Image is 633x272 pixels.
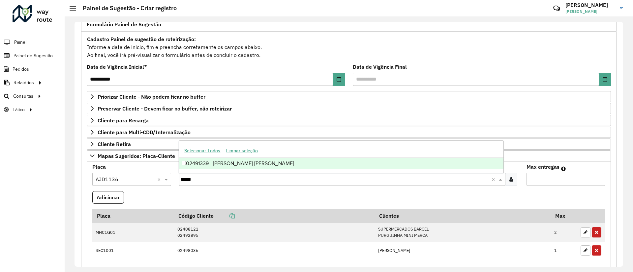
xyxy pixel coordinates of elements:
div: Informe a data de inicio, fim e preencha corretamente os campos abaixo. Ao final, você irá pré-vi... [87,35,611,59]
span: Painel de Sugestão [14,52,53,59]
th: Max [551,209,577,223]
a: Copiar [214,212,235,219]
td: 02498036 [174,242,375,259]
span: Preservar Cliente - Devem ficar no buffer, não roteirizar [98,106,232,111]
strong: Cadastro Painel de sugestão de roteirização: [87,36,196,42]
label: Data de Vigência Final [353,63,407,71]
span: Cliente para Recarga [98,118,149,123]
a: Cliente para Recarga [87,115,611,126]
span: Pedidos [13,66,29,73]
a: Preservar Cliente - Devem ficar no buffer, não roteirizar [87,103,611,114]
span: Clear all [157,175,163,183]
td: SUPERMERCADOS BARCEL PURGUINHA MINI MERCA [375,223,551,242]
td: MHC1G01 [92,223,174,242]
button: Adicionar [92,191,124,204]
span: Painel [14,39,26,46]
button: Limpar seleção [223,146,261,156]
td: REC1001 [92,242,174,259]
span: Mapas Sugeridos: Placa-Cliente [98,153,175,159]
button: Choose Date [333,73,345,86]
td: 02408121 02492895 [174,223,375,242]
a: Mapas Sugeridos: Placa-Cliente [87,150,611,161]
span: Cliente para Multi-CDD/Internalização [98,130,191,135]
span: Consultas [13,93,33,100]
label: Placa [92,163,106,171]
h2: Painel de Sugestão - Criar registro [76,5,177,12]
span: Relatórios [14,79,34,86]
span: Cliente Retira [98,141,131,147]
span: Clear all [492,175,497,183]
ng-dropdown-panel: Options list [179,140,503,173]
a: Cliente Retira [87,138,611,150]
em: Máximo de clientes que serão colocados na mesma rota com os clientes informados [561,166,566,171]
button: Choose Date [599,73,611,86]
h3: [PERSON_NAME] [565,2,615,8]
th: Placa [92,209,174,223]
span: [PERSON_NAME] [565,9,615,14]
span: Tático [13,106,25,113]
div: 02491339 - [PERSON_NAME] [PERSON_NAME] [179,158,503,169]
td: 2 [551,223,577,242]
span: Priorizar Cliente - Não podem ficar no buffer [98,94,205,99]
td: 1 [551,242,577,259]
a: Contato Rápido [550,1,564,15]
label: Max entregas [527,163,559,171]
label: Data de Vigência Inicial [87,63,147,71]
button: Selecionar Todos [181,146,223,156]
a: Priorizar Cliente - Não podem ficar no buffer [87,91,611,102]
a: Cliente para Multi-CDD/Internalização [87,127,611,138]
td: [PERSON_NAME] [375,242,551,259]
th: Código Cliente [174,209,375,223]
th: Clientes [375,209,551,223]
span: Formulário Painel de Sugestão [87,22,161,27]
